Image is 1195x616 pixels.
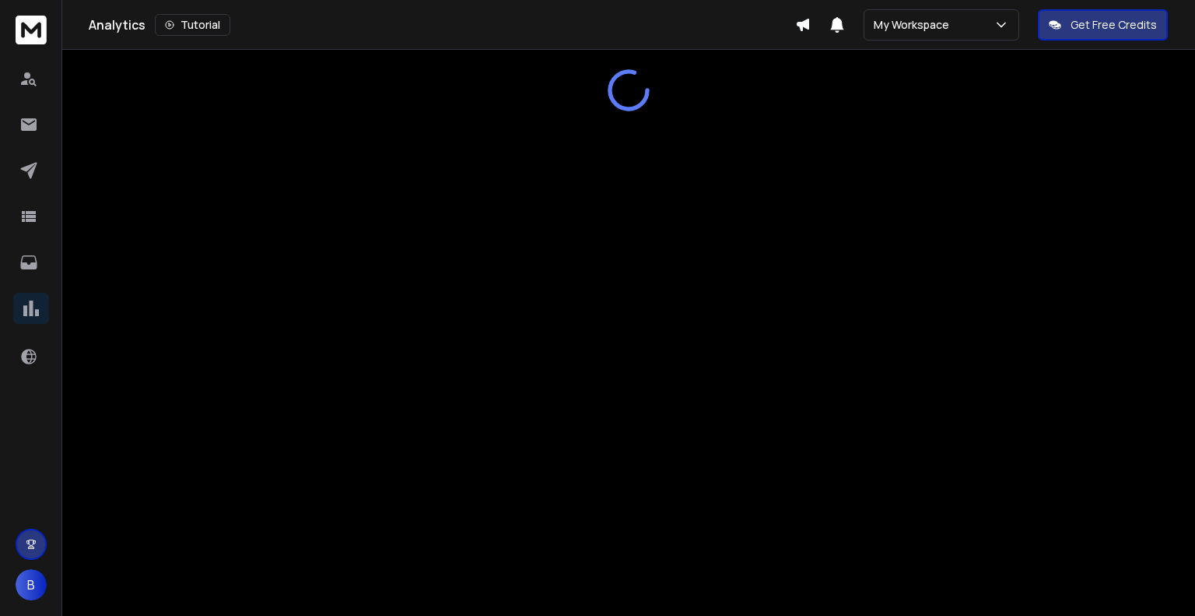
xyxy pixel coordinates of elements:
button: B [16,569,47,600]
button: Tutorial [155,14,230,36]
p: My Workspace [874,17,955,33]
p: Get Free Credits [1071,17,1157,33]
div: Analytics [89,14,795,36]
button: Get Free Credits [1038,9,1168,40]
